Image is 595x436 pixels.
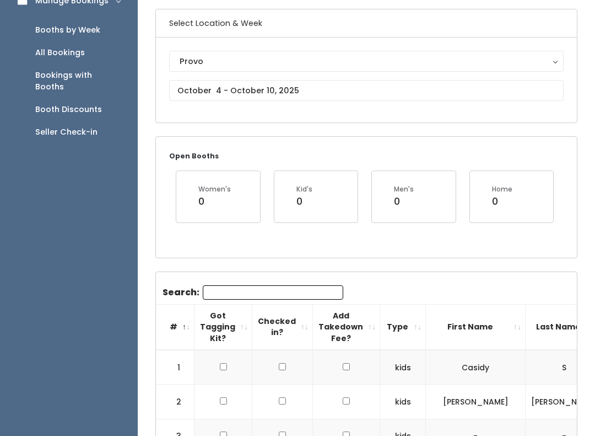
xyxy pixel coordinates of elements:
[313,304,380,350] th: Add Takedown Fee?: activate to sort column ascending
[394,184,414,194] div: Men's
[426,350,526,385] td: Casidy
[35,104,102,115] div: Booth Discounts
[198,184,231,194] div: Women's
[380,385,426,419] td: kids
[426,304,526,350] th: First Name: activate to sort column ascending
[169,51,564,72] button: Provo
[156,304,194,350] th: #: activate to sort column descending
[156,9,577,38] h6: Select Location & Week
[198,194,231,209] div: 0
[380,304,426,350] th: Type: activate to sort column ascending
[156,385,194,419] td: 2
[169,80,564,101] input: October 4 - October 10, 2025
[35,24,100,36] div: Booths by Week
[35,126,98,138] div: Seller Check-in
[426,385,526,419] td: [PERSON_NAME]
[296,184,312,194] div: Kid's
[492,194,512,209] div: 0
[35,47,85,59] div: All Bookings
[394,194,414,209] div: 0
[252,304,313,350] th: Checked in?: activate to sort column ascending
[194,304,252,350] th: Got Tagging Kit?: activate to sort column ascending
[296,194,312,209] div: 0
[492,184,512,194] div: Home
[380,350,426,385] td: kids
[169,151,219,161] small: Open Booths
[156,350,194,385] td: 1
[35,70,120,93] div: Bookings with Booths
[163,285,343,300] label: Search:
[180,55,553,67] div: Provo
[203,285,343,300] input: Search:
